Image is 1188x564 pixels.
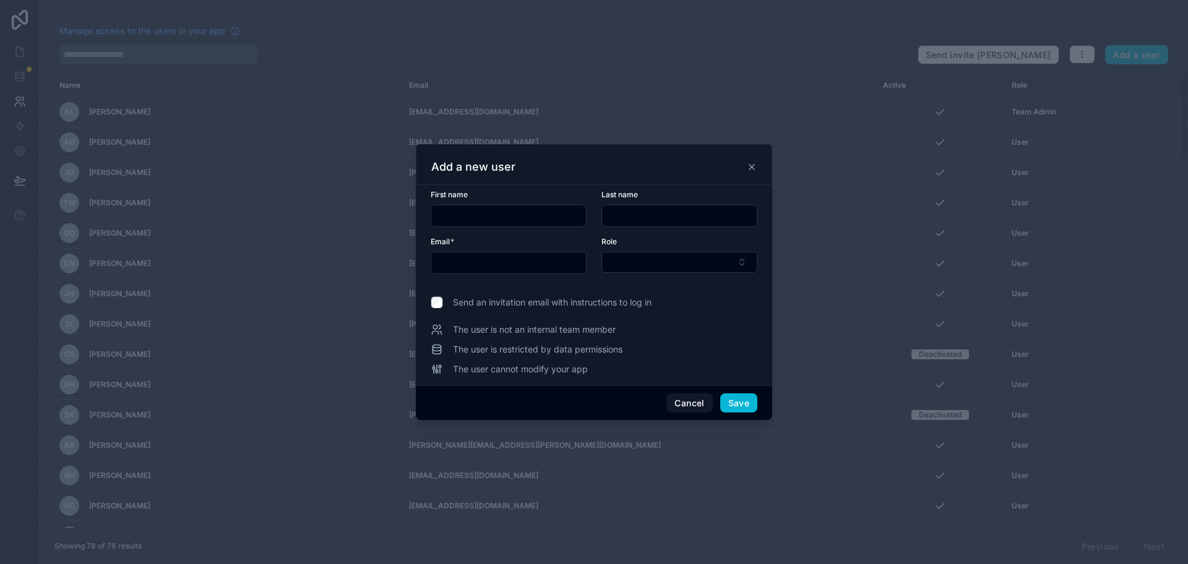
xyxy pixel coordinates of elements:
[453,343,622,356] span: The user is restricted by data permissions
[431,237,450,246] span: Email
[453,323,616,336] span: The user is not an internal team member
[601,252,757,273] button: Select Button
[431,160,515,174] h3: Add a new user
[431,190,468,199] span: First name
[453,296,652,309] span: Send an invitation email with instructions to log in
[666,393,712,413] button: Cancel
[453,363,588,375] span: The user cannot modify your app
[431,296,443,309] input: Send an invitation email with instructions to log in
[601,190,638,199] span: Last name
[601,237,617,246] span: Role
[720,393,757,413] button: Save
